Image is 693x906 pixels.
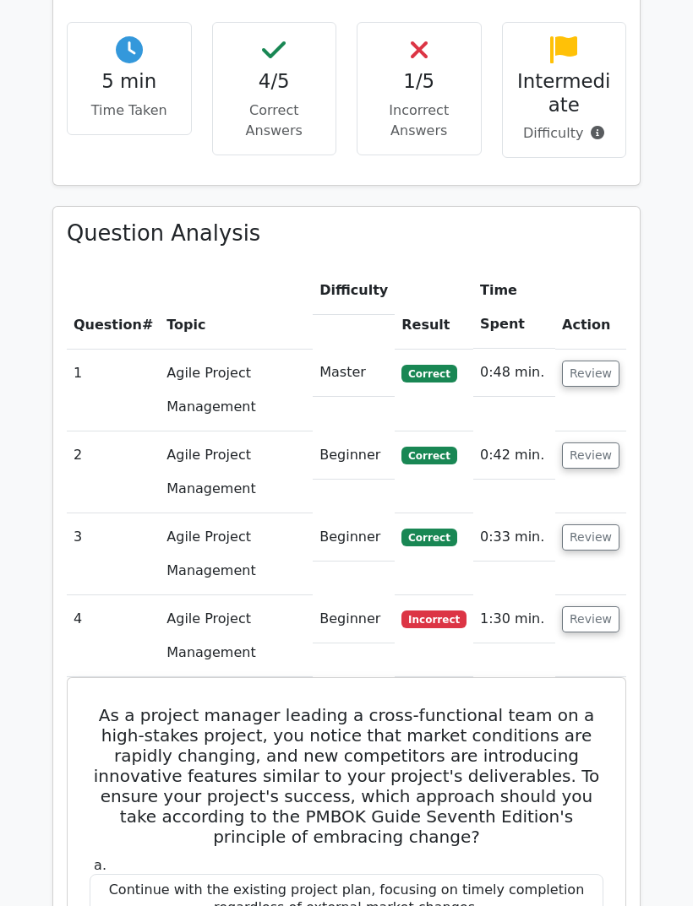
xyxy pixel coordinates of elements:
h3: Question Analysis [67,220,626,247]
td: Beginner [313,513,395,562]
span: Correct [401,529,456,545]
td: Beginner [313,595,395,643]
td: Master [313,349,395,397]
td: Agile Project Management [160,431,313,513]
span: Incorrect [401,610,467,627]
th: Action [555,267,626,349]
span: Question [74,317,142,333]
h4: 1/5 [371,70,467,93]
h4: 4/5 [226,70,323,93]
button: Review [562,524,619,551]
p: Difficulty [516,123,613,144]
th: Difficulty [313,267,395,315]
th: Result [395,267,473,349]
th: Topic [160,267,313,349]
td: 0:48 min. [473,349,555,397]
td: Beginner [313,431,395,480]
td: 4 [67,595,160,677]
td: 0:33 min. [473,513,555,562]
th: # [67,267,160,349]
td: 2 [67,431,160,513]
td: 3 [67,513,160,595]
td: Agile Project Management [160,349,313,431]
h5: As a project manager leading a cross-functional team on a high-stakes project, you notice that ma... [88,705,605,847]
span: a. [94,857,106,873]
span: Correct [401,447,456,464]
p: Correct Answers [226,100,323,141]
span: Correct [401,365,456,382]
td: Agile Project Management [160,513,313,595]
button: Review [562,442,619,469]
td: 1:30 min. [473,595,555,643]
td: Agile Project Management [160,595,313,677]
td: 1 [67,349,160,431]
th: Time Spent [473,267,555,349]
p: Incorrect Answers [371,100,467,141]
h4: Intermediate [516,70,613,117]
p: Time Taken [81,100,177,121]
h4: 5 min [81,70,177,93]
td: 0:42 min. [473,431,555,480]
button: Review [562,361,619,387]
button: Review [562,606,619,632]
